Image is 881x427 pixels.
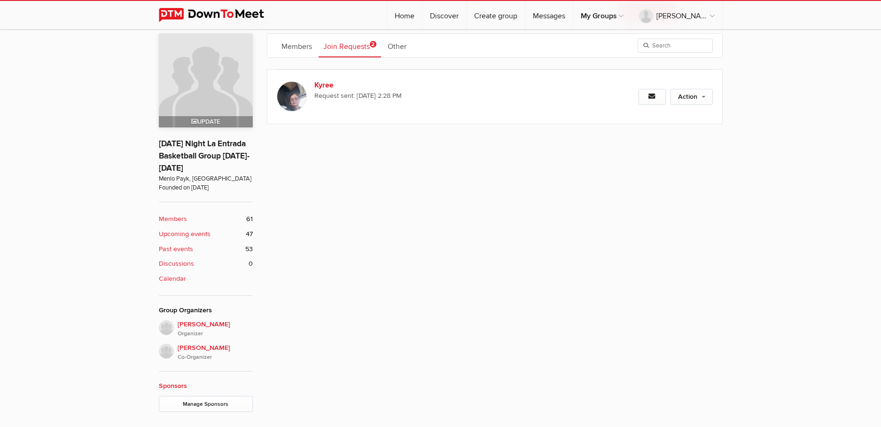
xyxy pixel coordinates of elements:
span: 61 [246,214,253,224]
i: Co-Organizer [178,353,253,362]
span: 0 [249,259,253,269]
a: Join Requests2 [319,34,381,57]
img: Thursday Night La Entrada Basketball Group 2025-2026 [159,33,253,127]
img: H Lee hoops [159,320,174,335]
a: [PERSON_NAME] [632,1,722,29]
a: Sponsors [159,382,187,390]
span: 47 [246,229,253,239]
span: 53 [245,244,253,254]
div: Group Organizers [159,305,253,316]
span: Menlo Payk, [GEOGRAPHIC_DATA] [159,174,253,183]
a: Manage Sponsors [159,396,253,412]
input: Search [638,39,713,53]
span: Founded on [DATE] [159,183,253,192]
b: Past events [159,244,193,254]
a: [PERSON_NAME]Co-Organizer [159,338,253,362]
a: Past events 53 [159,244,253,254]
a: Upcoming events 47 [159,229,253,239]
span: [PERSON_NAME] [178,343,253,362]
span: [PERSON_NAME] [178,319,253,338]
a: Update [159,33,253,127]
a: Action [670,89,713,105]
img: DownToMeet [159,8,279,22]
span: Request sent: [DATE] 2:28 PM [314,91,582,101]
a: Discover [422,1,466,29]
b: Members [159,214,187,224]
img: Derek [159,344,174,359]
a: Home [387,1,422,29]
b: Discussions [159,259,194,269]
a: Create group [467,1,525,29]
a: Messages [525,1,573,29]
a: Discussions 0 [159,259,253,269]
a: Members 61 [159,214,253,224]
a: [DATE] Night La Entrada Basketball Group [DATE]-[DATE] [159,139,249,173]
a: Other [383,34,411,57]
b: Upcoming events [159,229,211,239]
i: Organizer [178,330,253,338]
a: Calendar [159,274,253,284]
span: Update [191,118,220,126]
a: Members [277,34,317,57]
a: My Groups [573,1,631,29]
b: Calendar [159,274,186,284]
span: 2 [370,41,376,47]
a: [PERSON_NAME]Organizer [159,320,253,338]
img: Kyree [277,81,307,111]
a: Kyree [314,79,475,91]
